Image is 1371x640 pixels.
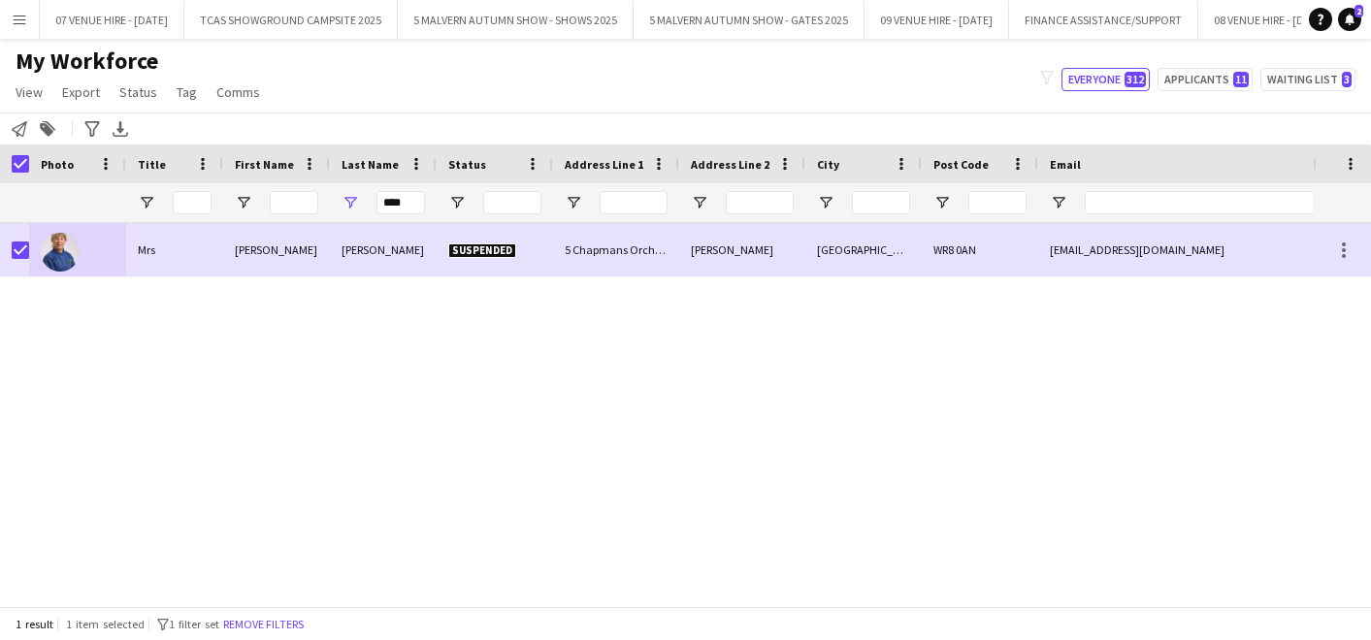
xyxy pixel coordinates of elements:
[16,83,43,101] span: View
[922,223,1038,276] div: WR8 0AN
[62,83,100,101] span: Export
[933,194,951,211] button: Open Filter Menu
[1342,72,1352,87] span: 3
[54,80,108,105] a: Export
[184,1,398,39] button: TCAS SHOWGROUND CAMPSITE 2025
[1125,72,1146,87] span: 312
[1158,68,1253,91] button: Applicants11
[817,194,834,211] button: Open Filter Menu
[40,1,184,39] button: 07 VENUE HIRE - [DATE]
[169,617,219,631] span: 1 filter set
[565,157,643,172] span: Address Line 1
[112,80,165,105] a: Status
[852,191,910,214] input: City Filter Input
[1233,72,1249,87] span: 11
[342,194,359,211] button: Open Filter Menu
[1338,8,1361,31] a: 2
[448,194,466,211] button: Open Filter Menu
[1050,157,1081,172] span: Email
[235,194,252,211] button: Open Filter Menu
[119,83,157,101] span: Status
[1260,68,1355,91] button: Waiting list3
[483,191,541,214] input: Status Filter Input
[1050,194,1067,211] button: Open Filter Menu
[865,1,1009,39] button: 09 VENUE HIRE - [DATE]
[634,1,865,39] button: 5 MALVERN AUTUMN SHOW - GATES 2025
[81,117,104,141] app-action-btn: Advanced filters
[8,80,50,105] a: View
[376,191,425,214] input: Last Name Filter Input
[679,223,805,276] div: [PERSON_NAME]
[553,223,679,276] div: 5 Chapmans Orchard
[448,157,486,172] span: Status
[138,194,155,211] button: Open Filter Menu
[209,80,268,105] a: Comms
[565,194,582,211] button: Open Filter Menu
[126,223,223,276] div: Mrs
[270,191,318,214] input: First Name Filter Input
[933,157,989,172] span: Post Code
[805,223,922,276] div: [GEOGRAPHIC_DATA]
[223,223,330,276] div: [PERSON_NAME]
[398,1,634,39] button: 5 MALVERN AUTUMN SHOW - SHOWS 2025
[1061,68,1150,91] button: Everyone312
[1355,5,1363,17] span: 2
[817,157,839,172] span: City
[691,157,769,172] span: Address Line 2
[41,233,80,272] img: Maggie Johnson-Myers
[1198,1,1343,39] button: 08 VENUE HIRE - [DATE]
[36,117,59,141] app-action-btn: Add to tag
[216,83,260,101] span: Comms
[726,191,794,214] input: Address Line 2 Filter Input
[219,614,308,635] button: Remove filters
[16,47,158,76] span: My Workforce
[448,243,516,258] span: Suspended
[968,191,1027,214] input: Post Code Filter Input
[342,157,399,172] span: Last Name
[177,83,197,101] span: Tag
[138,157,166,172] span: Title
[600,191,668,214] input: Address Line 1 Filter Input
[235,157,294,172] span: First Name
[109,117,132,141] app-action-btn: Export XLSX
[691,194,708,211] button: Open Filter Menu
[173,191,212,214] input: Title Filter Input
[8,117,31,141] app-action-btn: Notify workforce
[41,157,74,172] span: Photo
[330,223,437,276] div: [PERSON_NAME]
[1009,1,1198,39] button: FINANCE ASSISTANCE/SUPPORT
[169,80,205,105] a: Tag
[66,617,145,631] span: 1 item selected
